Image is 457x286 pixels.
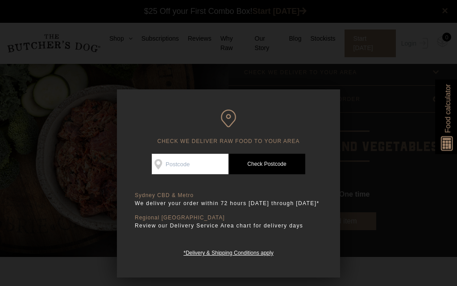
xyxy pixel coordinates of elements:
p: Regional [GEOGRAPHIC_DATA] [135,214,322,221]
p: Review our Delivery Service Area chart for delivery days [135,221,322,230]
p: Sydney CBD & Metro [135,192,322,199]
h6: CHECK WE DELIVER RAW FOOD TO YOUR AREA [135,109,322,145]
input: Postcode [152,154,228,174]
span: Food calculator [442,84,453,133]
p: We deliver your order within 72 hours [DATE] through [DATE]* [135,199,322,208]
a: Check Postcode [228,154,305,174]
a: *Delivery & Shipping Conditions apply [183,248,273,256]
